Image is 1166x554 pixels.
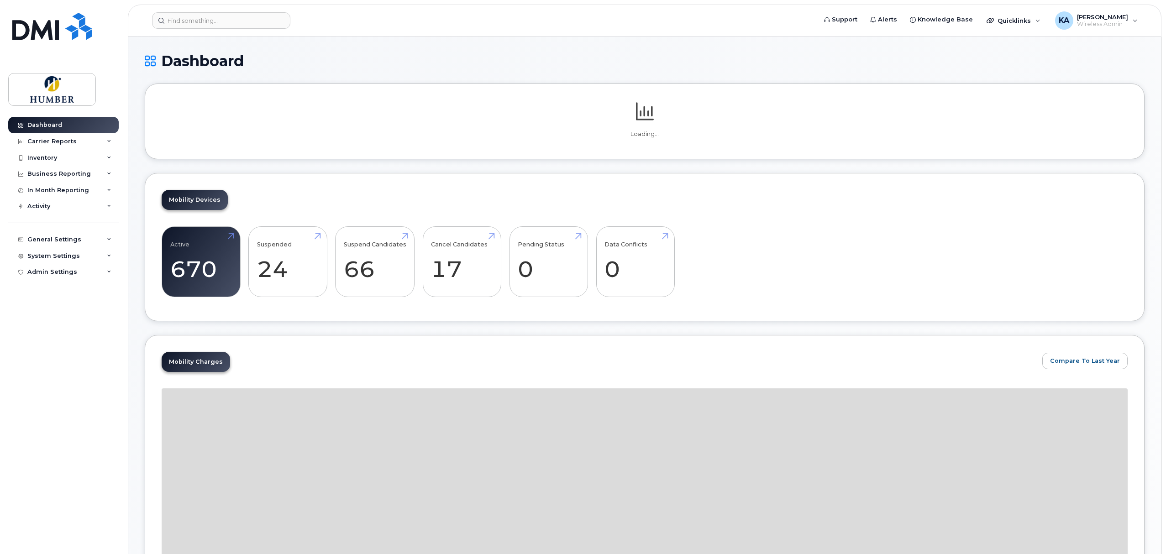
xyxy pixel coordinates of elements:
[145,53,1145,69] h1: Dashboard
[518,232,579,292] a: Pending Status 0
[431,232,493,292] a: Cancel Candidates 17
[170,232,232,292] a: Active 670
[1042,353,1128,369] button: Compare To Last Year
[604,232,666,292] a: Data Conflicts 0
[257,232,319,292] a: Suspended 24
[162,190,228,210] a: Mobility Devices
[162,130,1128,138] p: Loading...
[1050,356,1120,365] span: Compare To Last Year
[162,352,230,372] a: Mobility Charges
[344,232,406,292] a: Suspend Candidates 66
